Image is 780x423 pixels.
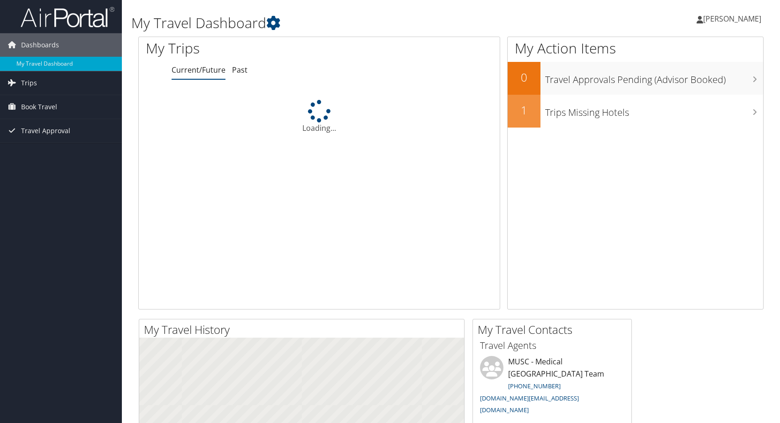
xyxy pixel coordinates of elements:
a: 1Trips Missing Hotels [508,95,763,128]
a: [PHONE_NUMBER] [508,382,561,390]
h3: Trips Missing Hotels [545,101,763,119]
h1: My Travel Dashboard [131,13,557,33]
h2: My Travel History [144,322,464,338]
h2: My Travel Contacts [478,322,631,338]
span: [PERSON_NAME] [703,14,761,24]
a: 0Travel Approvals Pending (Advisor Booked) [508,62,763,95]
span: Travel Approval [21,119,70,143]
h3: Travel Approvals Pending (Advisor Booked) [545,68,763,86]
h2: 0 [508,69,540,85]
span: Book Travel [21,95,57,119]
h3: Travel Agents [480,339,624,352]
li: MUSC - Medical [GEOGRAPHIC_DATA] Team [475,356,629,418]
a: [PERSON_NAME] [697,5,771,33]
h1: My Action Items [508,38,763,58]
span: Dashboards [21,33,59,57]
span: Trips [21,71,37,95]
h1: My Trips [146,38,342,58]
div: Loading... [139,100,500,134]
a: [DOMAIN_NAME][EMAIL_ADDRESS][DOMAIN_NAME] [480,394,579,415]
a: Past [232,65,247,75]
a: Current/Future [172,65,225,75]
img: airportal-logo.png [21,6,114,28]
h2: 1 [508,102,540,118]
